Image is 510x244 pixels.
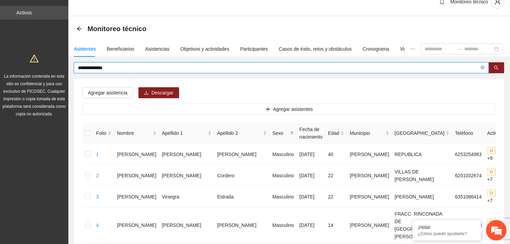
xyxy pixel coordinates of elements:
[144,90,149,96] span: download
[151,89,174,97] span: Descargar
[347,144,392,165] td: [PERSON_NAME]
[484,144,509,165] td: +9
[484,207,509,243] td: +2
[114,144,159,165] td: [PERSON_NAME]
[145,45,170,53] div: Asistencias
[487,218,496,226] span: U
[88,89,127,97] span: Agregar asistencia
[297,207,325,243] td: [DATE]
[40,81,94,151] span: Estamos en línea.
[297,165,325,186] td: [DATE]
[214,123,270,144] th: Apellido 2
[114,207,159,243] td: [PERSON_NAME]
[214,186,270,207] td: Estrada
[96,129,106,137] span: Folio
[272,129,287,137] span: Sexo
[180,45,229,53] div: Objetivos y actividades
[452,165,484,186] td: 6251032674
[418,231,476,236] p: ¿Cómo puedo ayudarte?
[162,129,207,137] span: Apellido 1
[452,144,484,165] td: 6253254983
[114,165,159,186] td: [PERSON_NAME]
[347,123,392,144] th: Municipio
[347,186,392,207] td: [PERSON_NAME]
[270,144,297,165] td: Masculino
[74,45,96,53] div: Asistentes
[392,207,453,243] td: FRACC. RINCONADA DE [GEOGRAPHIC_DATA][PERSON_NAME]
[405,41,420,57] button: ellipsis
[96,173,99,178] a: 2
[279,45,352,53] div: Casos de éxito, retos y obstáculos
[214,144,270,165] td: [PERSON_NAME]
[328,129,339,137] span: Edad
[214,165,270,186] td: Cordero
[496,218,504,226] span: P
[452,123,484,144] th: Teléfono
[488,62,504,73] button: search
[88,23,146,34] span: Monitoreo técnico
[481,65,485,71] span: close-circle
[418,224,476,230] div: ¡Hola!
[30,54,39,63] span: warning
[138,87,179,98] button: downloadDescargar
[456,46,461,52] span: swap-right
[270,165,297,186] td: Masculino
[487,168,496,176] span: U
[297,186,325,207] td: [DATE]
[3,74,66,116] span: La información contenida en este sitio es confidencial y para uso exclusivo de FICOSEC. Cualquier...
[484,186,509,207] td: +7
[410,47,415,51] span: ellipsis
[325,165,347,186] td: 22
[159,123,215,144] th: Apellido 1
[266,107,270,112] span: plus
[3,167,130,191] textarea: Escriba su mensaje y pulse “Intro”
[290,131,294,135] span: filter
[273,105,313,113] span: Agregar asistentes
[114,186,159,207] td: [PERSON_NAME]
[240,45,268,53] div: Participantes
[77,26,82,32] div: Back
[325,123,347,144] th: Edad
[484,123,509,144] th: Actividad
[96,194,99,200] a: 3
[107,45,134,53] div: Beneficiarios
[350,129,384,137] span: Municipio
[82,87,133,98] button: Agregar asistencia
[494,65,499,71] span: search
[159,144,215,165] td: [PERSON_NAME]
[392,144,453,165] td: REPUBLICA
[36,35,115,44] div: Chatee con nosotros ahora
[159,207,215,243] td: [PERSON_NAME]
[297,123,325,144] th: Fecha de nacimiento
[392,165,453,186] td: VILLAS DE [PERSON_NAME]
[363,45,389,53] div: Cronograma
[270,207,297,243] td: Masculino
[217,129,262,137] span: Apellido 2
[487,147,496,154] span: U
[117,129,151,137] span: Nombre
[214,207,270,243] td: [PERSON_NAME]
[114,123,159,144] th: Nombre
[288,128,295,138] span: filter
[347,207,392,243] td: [PERSON_NAME]
[452,207,484,243] td: 6255943323
[16,10,32,15] a: Activos
[392,186,453,207] td: [PERSON_NAME]
[484,165,509,186] td: +7
[297,144,325,165] td: [DATE]
[395,129,445,137] span: [GEOGRAPHIC_DATA]
[325,144,347,165] td: 40
[452,186,484,207] td: 6351086414
[96,152,99,157] a: 1
[392,123,453,144] th: Colonia
[347,165,392,186] td: [PERSON_NAME]
[481,65,485,69] span: close-circle
[96,222,99,228] a: 4
[496,189,504,197] span: P
[159,186,215,207] td: Viniegra
[325,207,347,243] td: 14
[456,46,461,52] span: to
[270,186,297,207] td: Masculino
[325,186,347,207] td: 22
[496,147,504,154] span: P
